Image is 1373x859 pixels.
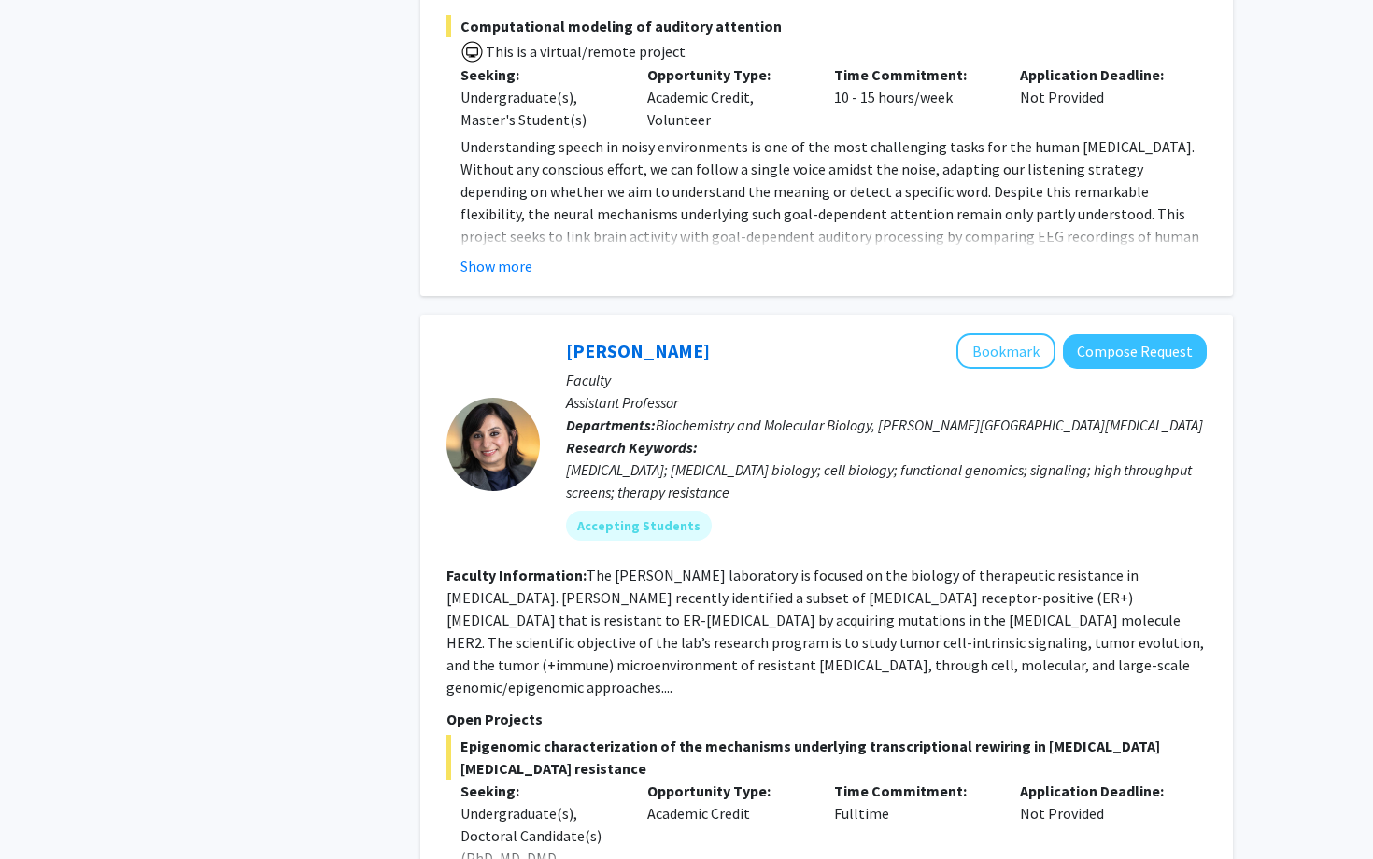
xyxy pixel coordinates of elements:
div: 10 - 15 hours/week [820,63,1007,131]
b: Research Keywords: [566,438,698,457]
b: Faculty Information: [446,566,587,584]
mat-chip: Accepting Students [566,511,712,541]
a: [PERSON_NAME] [566,339,710,362]
div: Not Provided [1006,63,1193,131]
button: Show more [460,255,532,277]
b: Departments: [566,415,656,434]
p: Opportunity Type: [647,63,806,86]
p: Understanding speech in noisy environments is one of the most challenging tasks for the human [ME... [460,135,1207,337]
button: Compose Request to Utthara Nayar [1063,334,1207,369]
span: Biochemistry and Molecular Biology, [PERSON_NAME][GEOGRAPHIC_DATA][MEDICAL_DATA] [656,415,1203,434]
p: Application Deadline: [1020,780,1179,802]
div: [MEDICAL_DATA]; [MEDICAL_DATA] biology; cell biology; functional genomics; signaling; high throug... [566,458,1207,503]
p: Time Commitment: [834,63,993,86]
p: Seeking: [460,780,619,802]
span: Computational modeling of auditory attention [446,15,1207,37]
div: Academic Credit, Volunteer [633,63,820,131]
p: Application Deadline: [1020,63,1179,86]
button: Add Utthara Nayar to Bookmarks [956,333,1055,369]
p: Seeking: [460,63,619,86]
p: Assistant Professor [566,391,1207,414]
p: Open Projects [446,708,1207,730]
iframe: Chat [14,775,79,845]
p: Time Commitment: [834,780,993,802]
span: This is a virtual/remote project [484,42,686,61]
p: Faculty [566,369,1207,391]
fg-read-more: The [PERSON_NAME] laboratory is focused on the biology of therapeutic resistance in [MEDICAL_DATA... [446,566,1204,697]
div: Undergraduate(s), Master's Student(s) [460,86,619,131]
p: Opportunity Type: [647,780,806,802]
span: Epigenomic characterization of the mechanisms underlying transcriptional rewiring in [MEDICAL_DAT... [446,735,1207,780]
